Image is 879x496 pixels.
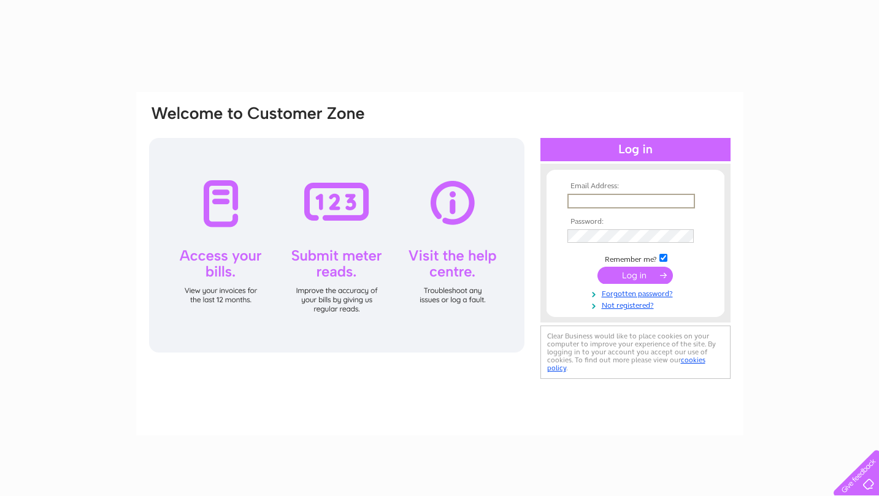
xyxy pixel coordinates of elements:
[540,326,731,379] div: Clear Business would like to place cookies on your computer to improve your experience of the sit...
[564,252,707,264] td: Remember me?
[597,267,673,284] input: Submit
[564,182,707,191] th: Email Address:
[564,218,707,226] th: Password:
[567,299,707,310] a: Not registered?
[567,287,707,299] a: Forgotten password?
[547,356,705,372] a: cookies policy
